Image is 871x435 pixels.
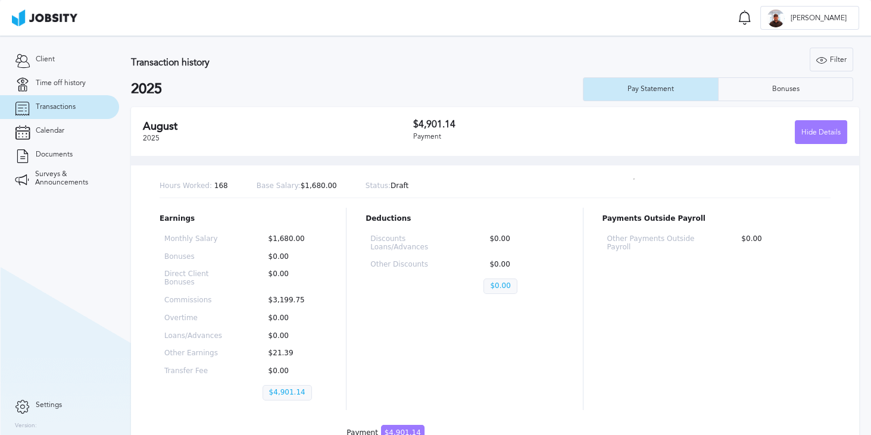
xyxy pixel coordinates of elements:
p: $4,901.14 [263,385,312,400]
h3: $4,901.14 [413,119,630,130]
p: Deductions [366,215,563,223]
p: Commissions [164,296,224,305]
img: ab4bad089aa723f57921c736e9817d99.png [12,10,77,26]
p: $0.00 [263,332,323,340]
span: [PERSON_NAME] [785,14,853,23]
p: $0.00 [263,270,323,287]
p: Discounts Loans/Advances [370,235,445,252]
p: $0.00 [483,235,558,252]
span: Base Salary: [257,181,301,190]
h3: Transaction history [131,57,526,68]
button: Bonuses [718,77,853,101]
div: Payment [413,133,630,141]
p: Monthly Salary [164,235,224,243]
p: $0.00 [483,278,517,294]
h2: August [143,120,413,133]
p: Bonuses [164,253,224,261]
p: Direct Client Bonuses [164,270,224,287]
span: Settings [36,401,62,409]
div: Hide Details [795,121,847,145]
span: Documents [36,151,73,159]
p: Draft [366,182,409,190]
span: Surveys & Announcements [35,170,104,187]
div: Filter [810,48,853,72]
div: G [767,10,785,27]
div: Pay Statement [622,85,680,93]
span: Transactions [36,103,76,111]
p: $1,680.00 [257,182,337,190]
p: $1,680.00 [263,235,323,243]
div: Bonuses [766,85,806,93]
p: Loans/Advances [164,332,224,340]
p: $0.00 [735,235,826,252]
h2: 2025 [131,81,583,98]
button: Hide Details [795,120,847,144]
p: $3,199.75 [263,296,323,305]
p: $21.39 [263,349,323,358]
p: $0.00 [263,367,323,375]
span: Status: [366,181,391,190]
p: Other Payments Outside Payroll [607,235,698,252]
p: Earnings [160,215,327,223]
span: Calendar [36,127,64,135]
button: Pay Statement [583,77,718,101]
p: $0.00 [263,253,323,261]
p: Overtime [164,314,224,323]
span: 2025 [143,134,160,142]
button: Filter [810,48,853,71]
p: 168 [160,182,228,190]
button: G[PERSON_NAME] [760,6,859,30]
p: $0.00 [263,314,323,323]
p: Other Earnings [164,349,224,358]
span: Time off history [36,79,86,87]
span: Hours Worked: [160,181,212,190]
p: Other Discounts [370,261,445,269]
p: Transfer Fee [164,367,224,375]
span: Client [36,55,55,64]
label: Version: [15,423,37,430]
p: $0.00 [483,261,558,269]
p: Payments Outside Payroll [602,215,831,223]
